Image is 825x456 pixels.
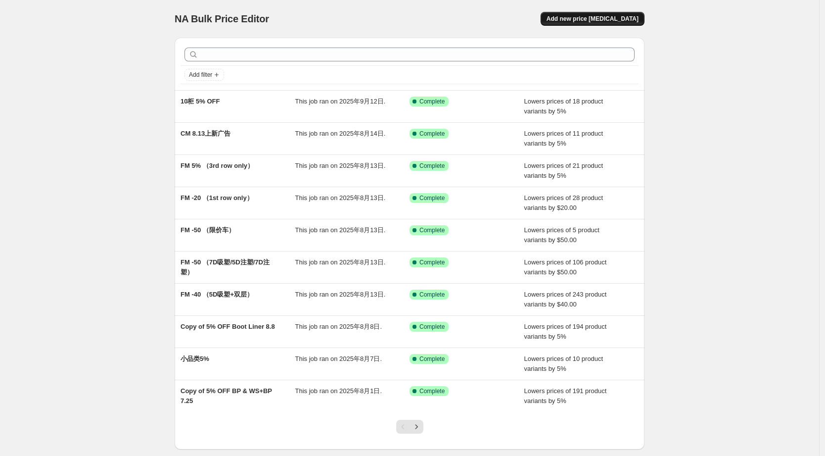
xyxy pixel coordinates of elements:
[181,98,220,105] span: 10柜 5% OFF
[524,355,603,372] span: Lowers prices of 10 product variants by 5%
[524,323,607,340] span: Lowers prices of 194 product variants by 5%
[524,130,603,147] span: Lowers prices of 11 product variants by 5%
[181,258,270,276] span: FM -50 （7D吸塑/5D注塑/7D注塑）
[181,226,235,234] span: FM -50 （限价车）
[295,162,386,169] span: This job ran on 2025年8月13日.
[541,12,644,26] button: Add new price [MEDICAL_DATA]
[547,15,639,23] span: Add new price [MEDICAL_DATA]
[295,291,386,298] span: This job ran on 2025年8月13日.
[181,194,253,202] span: FM -20 （1st row only）
[419,387,445,395] span: Complete
[524,387,607,405] span: Lowers prices of 191 product variants by 5%
[419,226,445,234] span: Complete
[295,355,382,362] span: This job ran on 2025年8月7日.
[524,226,599,244] span: Lowers prices of 5 product variants by $50.00
[419,323,445,331] span: Complete
[181,130,230,137] span: CM 8.13上新广告
[524,258,607,276] span: Lowers prices of 106 product variants by $50.00
[181,323,275,330] span: Copy of 5% OFF Boot Liner 8.8
[419,162,445,170] span: Complete
[419,291,445,299] span: Complete
[419,258,445,266] span: Complete
[524,291,607,308] span: Lowers prices of 243 product variants by $40.00
[181,291,253,298] span: FM -40 （5D吸塑+双层）
[295,130,386,137] span: This job ran on 2025年8月14日.
[181,162,254,169] span: FM 5% （3rd row only）
[181,355,209,362] span: 小品类5%
[419,355,445,363] span: Complete
[295,387,382,395] span: This job ran on 2025年8月1日.
[175,13,269,24] span: NA Bulk Price Editor
[396,420,423,434] nav: Pagination
[184,69,224,81] button: Add filter
[419,98,445,105] span: Complete
[419,194,445,202] span: Complete
[295,98,386,105] span: This job ran on 2025年9月12日.
[189,71,212,79] span: Add filter
[410,420,423,434] button: Next
[181,387,272,405] span: Copy of 5% OFF BP & WS+BP 7.25
[419,130,445,138] span: Complete
[295,323,382,330] span: This job ran on 2025年8月8日.
[295,226,386,234] span: This job ran on 2025年8月13日.
[524,162,603,179] span: Lowers prices of 21 product variants by 5%
[524,98,603,115] span: Lowers prices of 18 product variants by 5%
[295,258,386,266] span: This job ran on 2025年8月13日.
[295,194,386,202] span: This job ran on 2025年8月13日.
[524,194,603,211] span: Lowers prices of 28 product variants by $20.00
